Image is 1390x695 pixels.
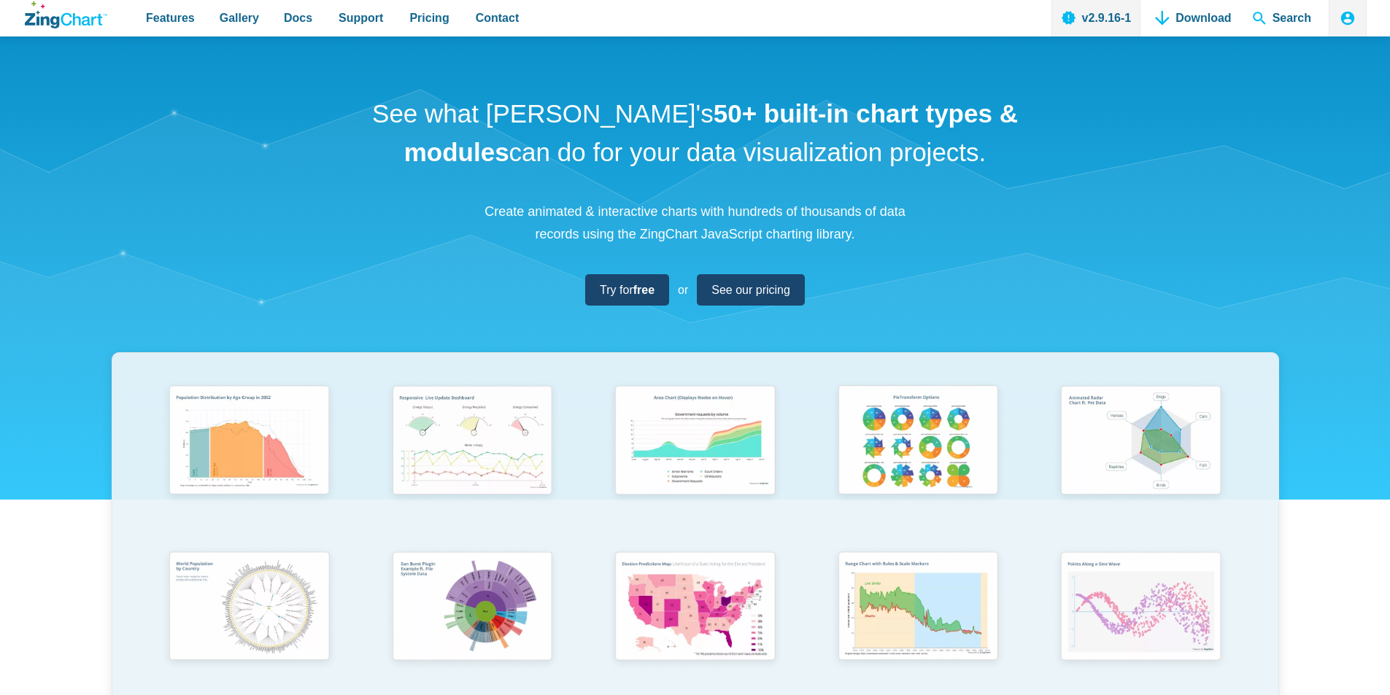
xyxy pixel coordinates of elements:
[1051,545,1229,672] img: Points Along a Sine Wave
[409,8,449,28] span: Pricing
[476,8,520,28] span: Contact
[360,378,584,544] a: Responsive Live Update Dashboard
[220,8,259,28] span: Gallery
[806,378,1030,544] a: Pie Transform Options
[383,545,561,672] img: Sun Burst Plugin Example ft. File System Data
[633,284,655,296] strong: free
[160,545,338,672] img: World Population by Country
[606,378,784,505] img: Area Chart (Displays Nodes on Hover)
[600,280,655,300] span: Try for
[476,201,914,245] p: Create animated & interactive charts with hundreds of thousands of data records using the ZingCha...
[367,95,1024,171] h1: See what [PERSON_NAME]'s can do for your data visualization projects.
[829,378,1007,505] img: Pie Transform Options
[284,8,312,28] span: Docs
[585,274,669,306] a: Try forfree
[606,545,784,672] img: Election Predictions Map
[829,545,1007,672] img: Range Chart with Rultes & Scale Markers
[584,378,807,544] a: Area Chart (Displays Nodes on Hover)
[697,274,805,306] a: See our pricing
[711,280,790,300] span: See our pricing
[678,280,688,300] span: or
[404,99,1018,166] strong: 50+ built-in chart types & modules
[25,1,107,28] a: ZingChart Logo. Click to return to the homepage
[339,8,383,28] span: Support
[383,378,561,505] img: Responsive Live Update Dashboard
[1051,378,1229,505] img: Animated Radar Chart ft. Pet Data
[160,378,338,505] img: Population Distribution by Age Group in 2052
[146,8,195,28] span: Features
[138,378,361,544] a: Population Distribution by Age Group in 2052
[1030,378,1253,544] a: Animated Radar Chart ft. Pet Data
